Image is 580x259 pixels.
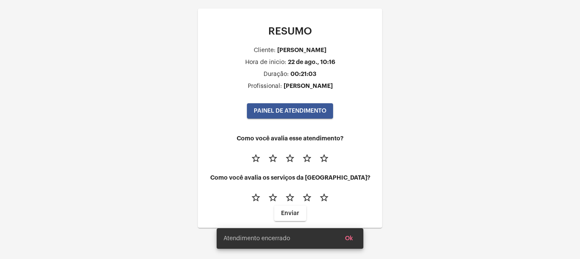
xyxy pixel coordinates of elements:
[319,153,329,163] mat-icon: star_border
[319,192,329,203] mat-icon: star_border
[290,71,316,77] div: 00:21:03
[274,206,306,221] button: Enviar
[285,192,295,203] mat-icon: star_border
[284,83,333,89] div: [PERSON_NAME]
[268,153,278,163] mat-icon: star_border
[288,59,335,65] div: 22 de ago., 10:16
[277,47,326,53] div: [PERSON_NAME]
[254,108,326,114] span: PAINEL DE ATENDIMENTO
[205,26,375,37] p: RESUMO
[302,153,312,163] mat-icon: star_border
[248,83,282,90] div: Profissional:
[345,236,353,242] span: Ok
[251,192,261,203] mat-icon: star_border
[223,234,290,243] span: Atendimento encerrado
[254,47,275,54] div: Cliente:
[264,71,289,78] div: Duração:
[251,153,261,163] mat-icon: star_border
[247,103,333,119] button: PAINEL DE ATENDIMENTO
[302,192,312,203] mat-icon: star_border
[285,153,295,163] mat-icon: star_border
[205,175,375,181] h4: Como você avalia os serviços da [GEOGRAPHIC_DATA]?
[205,135,375,142] h4: Como você avalia esse atendimento?
[245,59,286,66] div: Hora de inicio:
[281,210,299,216] span: Enviar
[268,192,278,203] mat-icon: star_border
